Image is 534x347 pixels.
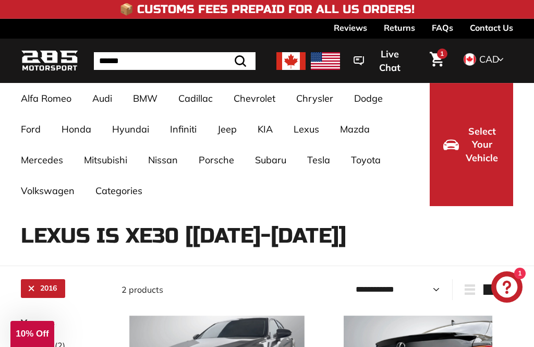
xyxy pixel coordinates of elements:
span: Live Chat [369,47,410,74]
span: CAD [479,53,499,65]
a: Cart [423,43,450,79]
a: Hyundai [102,114,160,145]
button: Year [21,313,105,339]
a: Chrysler [286,83,344,114]
a: BMW [123,83,168,114]
a: KIA [247,114,283,145]
a: Reviews [334,19,367,37]
a: Volkswagen [10,175,85,206]
a: FAQs [432,19,453,37]
a: Nissan [138,145,188,175]
a: Alfa Romeo [10,83,82,114]
a: Mercedes [10,145,74,175]
a: Categories [85,175,153,206]
a: Returns [384,19,415,37]
button: Live Chat [340,41,423,80]
a: Chevrolet [223,83,286,114]
inbox-online-store-chat: Shopify online store chat [488,271,526,305]
a: Contact Us [470,19,513,37]
div: 10% Off [10,321,54,347]
a: Mazda [330,114,380,145]
h1: Lexus IS XE30 [[DATE]-[DATE]] [21,224,513,247]
a: Infiniti [160,114,207,145]
span: Year [21,316,49,331]
a: Jeep [207,114,247,145]
a: Dodge [344,83,393,114]
a: Lexus [283,114,330,145]
a: Ford [10,114,51,145]
img: Logo_285_Motorsport_areodynamics_components [21,49,78,73]
a: Subaru [245,145,297,175]
span: 1 [440,50,444,57]
a: Cadillac [168,83,223,114]
a: Mitsubishi [74,145,138,175]
a: Audi [82,83,123,114]
div: 2 products [122,283,317,296]
a: 2016 [21,279,65,298]
h4: 📦 Customs Fees Prepaid for All US Orders! [119,3,415,16]
a: Honda [51,114,102,145]
span: Select Your Vehicle [464,125,500,165]
input: Search [94,52,256,70]
span: 10% Off [16,329,48,339]
a: Porsche [188,145,245,175]
a: Tesla [297,145,341,175]
a: Toyota [341,145,391,175]
button: Select Your Vehicle [430,83,513,206]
